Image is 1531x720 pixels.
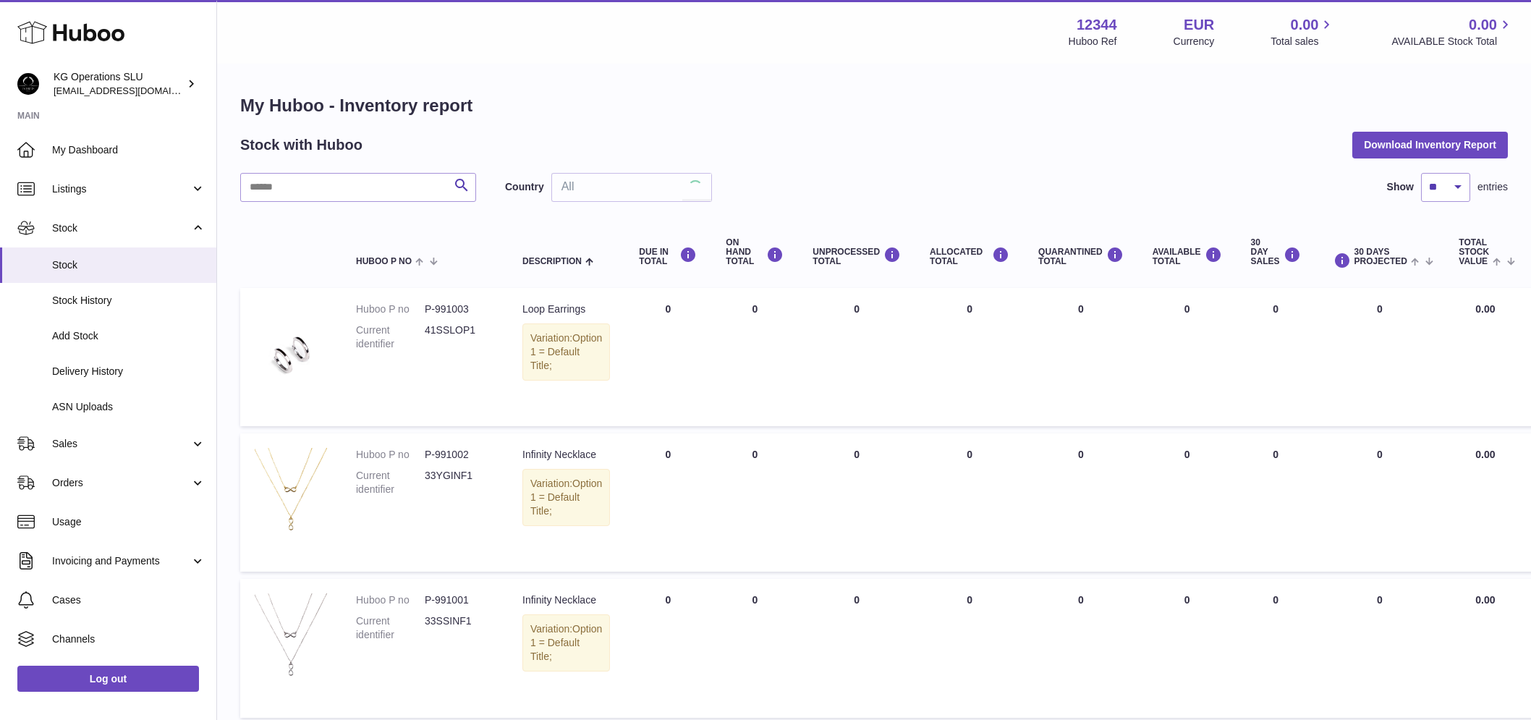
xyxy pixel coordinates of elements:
span: Huboo P no [356,257,412,266]
strong: EUR [1184,15,1214,35]
span: entries [1477,180,1508,194]
h1: My Huboo - Inventory report [240,94,1508,117]
span: [EMAIL_ADDRESS][DOMAIN_NAME] [54,85,213,96]
div: DUE IN TOTAL [639,247,697,266]
td: 0 [1315,288,1445,426]
img: product image [255,593,327,699]
span: 0 [1078,449,1084,460]
dd: P-991001 [425,593,493,607]
span: Stock [52,221,190,235]
span: Invoicing and Payments [52,554,190,568]
div: Loop Earrings [522,302,610,316]
dt: Huboo P no [356,448,425,462]
div: Infinity Necklace [522,448,610,462]
div: Variation: [522,614,610,672]
dd: 33YGINF1 [425,469,493,496]
span: Total sales [1271,35,1335,48]
a: 0.00 Total sales [1271,15,1335,48]
td: 0 [1138,579,1237,717]
div: UNPROCESSED Total [813,247,901,266]
img: product image [255,302,327,408]
span: 0.00 [1291,15,1319,35]
td: 0 [915,433,1024,572]
button: Download Inventory Report [1352,132,1508,158]
div: ON HAND Total [726,238,784,267]
span: Total stock value [1459,238,1489,267]
a: Log out [17,666,199,692]
span: Stock [52,258,205,272]
span: AVAILABLE Stock Total [1391,35,1514,48]
span: Cases [52,593,205,607]
div: 30 DAY SALES [1251,238,1301,267]
div: AVAILABLE Total [1153,247,1222,266]
span: Add Stock [52,329,205,343]
dd: P-991003 [425,302,493,316]
span: 0.00 [1469,15,1497,35]
td: 0 [798,579,915,717]
a: 0.00 AVAILABLE Stock Total [1391,15,1514,48]
div: Currency [1174,35,1215,48]
td: 0 [624,579,711,717]
span: 0.00 [1475,594,1495,606]
div: Variation: [522,469,610,526]
span: Channels [52,632,205,646]
td: 0 [711,288,798,426]
span: 0 [1078,303,1084,315]
div: KG Operations SLU [54,70,184,98]
td: 0 [915,579,1024,717]
div: ALLOCATED Total [930,247,1009,266]
td: 0 [711,579,798,717]
div: QUARANTINED Total [1038,247,1124,266]
span: Usage [52,515,205,529]
td: 0 [1315,433,1445,572]
span: Option 1 = Default Title; [530,478,602,517]
td: 0 [1138,433,1237,572]
td: 0 [1237,433,1315,572]
td: 0 [915,288,1024,426]
strong: 12344 [1077,15,1117,35]
td: 0 [1315,579,1445,717]
span: Stock History [52,294,205,308]
td: 0 [1237,579,1315,717]
td: 0 [798,433,915,572]
h2: Stock with Huboo [240,135,362,155]
label: Country [505,180,544,194]
dt: Current identifier [356,323,425,351]
span: Orders [52,476,190,490]
dt: Huboo P no [356,593,425,607]
dd: P-991002 [425,448,493,462]
img: product image [255,448,327,554]
td: 0 [711,433,798,572]
td: 0 [624,433,711,572]
div: Variation: [522,323,610,381]
div: Huboo Ref [1069,35,1117,48]
td: 0 [1138,288,1237,426]
span: Delivery History [52,365,205,378]
span: 30 DAYS PROJECTED [1354,247,1407,266]
td: 0 [798,288,915,426]
span: Option 1 = Default Title; [530,332,602,371]
span: Sales [52,437,190,451]
label: Show [1387,180,1414,194]
dt: Huboo P no [356,302,425,316]
dt: Current identifier [356,469,425,496]
img: internalAdmin-12344@internal.huboo.com [17,73,39,95]
div: Infinity Necklace [522,593,610,607]
span: Description [522,257,582,266]
span: Listings [52,182,190,196]
dt: Current identifier [356,614,425,642]
span: My Dashboard [52,143,205,157]
td: 0 [1237,288,1315,426]
dd: 41SSLOP1 [425,323,493,351]
td: 0 [624,288,711,426]
span: 0 [1078,594,1084,606]
span: Option 1 = Default Title; [530,623,602,662]
dd: 33SSINF1 [425,614,493,642]
span: ASN Uploads [52,400,205,414]
span: 0.00 [1475,449,1495,460]
span: 0.00 [1475,303,1495,315]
